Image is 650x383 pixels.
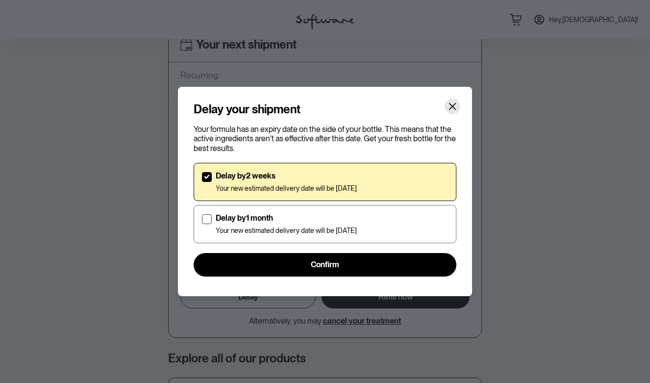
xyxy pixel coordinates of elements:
p: Your new estimated delivery date will be [DATE] [216,184,357,193]
button: Confirm [194,253,456,277]
p: Delay by 2 weeks [216,171,357,180]
p: Delay by 1 month [216,213,357,223]
p: Your new estimated delivery date will be [DATE] [216,227,357,235]
h4: Delay your shipment [194,102,300,117]
button: Close [445,99,460,114]
span: Confirm [311,260,339,269]
p: Your formula has an expiry date on the side of your bottle. This means that the active ingredient... [194,125,456,153]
